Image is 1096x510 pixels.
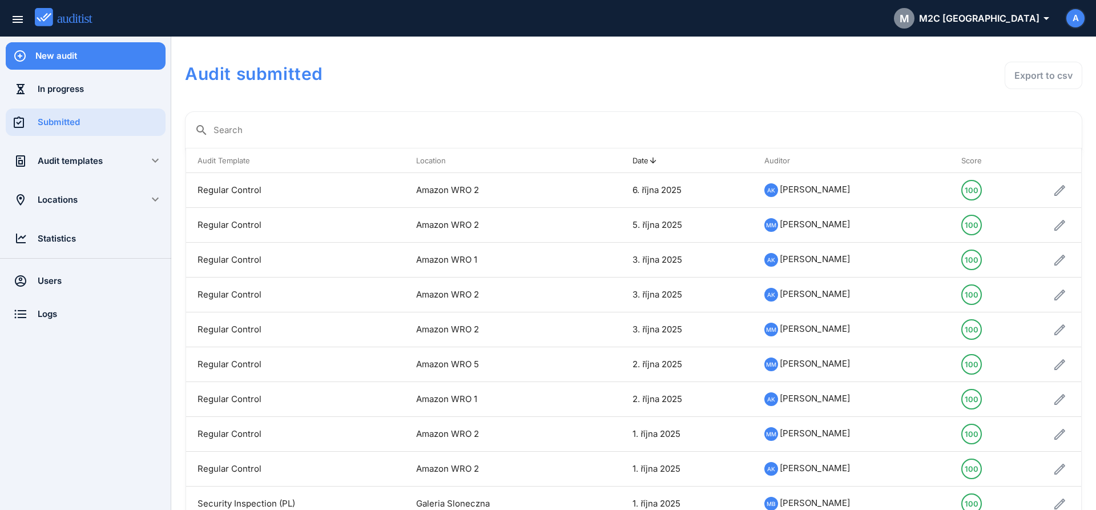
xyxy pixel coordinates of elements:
[965,320,978,339] div: 100
[186,173,405,208] td: Regular Control
[1039,11,1048,25] i: arrow_drop_down_outlined
[186,243,405,278] td: Regular Control
[621,173,753,208] td: 6. října 2025
[965,181,978,199] div: 100
[780,323,850,334] span: [PERSON_NAME]
[767,254,775,266] span: AK
[965,286,978,304] div: 100
[186,148,405,173] th: Audit Template: Not sorted. Activate to sort ascending.
[965,390,978,408] div: 100
[186,347,405,382] td: Regular Control
[38,308,166,320] div: Logs
[780,393,850,404] span: [PERSON_NAME]
[621,148,753,173] th: Date: Sorted descending. Activate to remove sorting.
[900,11,909,26] span: M
[6,147,134,175] a: Audit templates
[1005,62,1082,89] button: Export to csv
[38,194,134,206] div: Locations
[6,267,166,295] a: Users
[405,417,580,452] td: Amazon WRO 2
[621,452,753,487] td: 1. října 2025
[767,393,775,405] span: AK
[6,225,166,252] a: Statistics
[185,62,723,86] h1: Audit submitted
[766,219,776,231] span: MM
[405,208,580,243] td: Amazon WRO 2
[11,13,25,26] i: menu
[950,148,1002,173] th: Score: Not sorted. Activate to sort ascending.
[767,288,775,301] span: AK
[6,300,166,328] a: Logs
[405,382,580,417] td: Amazon WRO 1
[621,312,753,347] td: 3. října 2025
[405,148,580,173] th: Location: Not sorted. Activate to sort ascending.
[965,251,978,269] div: 100
[965,355,978,374] div: 100
[186,417,405,452] td: Regular Control
[195,123,208,137] i: search
[186,278,405,312] td: Regular Control
[35,50,166,62] div: New audit
[6,75,166,103] a: In progress
[766,428,776,440] span: MM
[965,460,978,478] div: 100
[780,358,850,369] span: [PERSON_NAME]
[148,154,162,167] i: keyboard_arrow_down
[767,184,775,196] span: AK
[38,275,166,287] div: Users
[780,254,850,264] span: [PERSON_NAME]
[780,288,850,299] span: [PERSON_NAME]
[186,312,405,347] td: Regular Control
[780,497,850,508] span: [PERSON_NAME]
[6,109,166,136] a: Submitted
[213,121,1073,139] input: Search
[648,156,658,165] i: arrow_upward
[405,173,580,208] td: Amazon WRO 2
[780,184,850,195] span: [PERSON_NAME]
[894,8,1048,29] div: M2C [GEOGRAPHIC_DATA]
[38,83,166,95] div: In progress
[38,232,166,245] div: Statistics
[580,148,622,173] th: : Not sorted.
[405,312,580,347] td: Amazon WRO 2
[621,347,753,382] td: 2. října 2025
[766,358,776,371] span: MM
[405,347,580,382] td: Amazon WRO 5
[621,208,753,243] td: 5. října 2025
[1065,8,1086,29] button: A
[405,243,580,278] td: Amazon WRO 1
[780,219,850,230] span: [PERSON_NAME]
[885,5,1057,32] button: MM2C [GEOGRAPHIC_DATA]
[186,208,405,243] td: Regular Control
[766,323,776,336] span: MM
[1014,69,1073,82] div: Export to csv
[767,463,775,475] span: AK
[780,428,850,439] span: [PERSON_NAME]
[753,148,950,173] th: Auditor: Not sorted. Activate to sort ascending.
[621,243,753,278] td: 3. října 2025
[148,192,162,206] i: keyboard_arrow_down
[405,452,580,487] td: Amazon WRO 2
[38,155,134,167] div: Audit templates
[621,278,753,312] td: 3. října 2025
[6,186,134,214] a: Locations
[186,382,405,417] td: Regular Control
[621,382,753,417] td: 2. října 2025
[767,497,776,510] span: MB
[1073,12,1079,25] span: A
[780,463,850,473] span: [PERSON_NAME]
[965,216,978,234] div: 100
[965,425,978,443] div: 100
[35,8,103,27] img: auditist_logo_new.svg
[1002,148,1081,173] th: : Not sorted.
[621,417,753,452] td: 1. října 2025
[405,278,580,312] td: Amazon WRO 2
[38,116,166,128] div: Submitted
[186,452,405,487] td: Regular Control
